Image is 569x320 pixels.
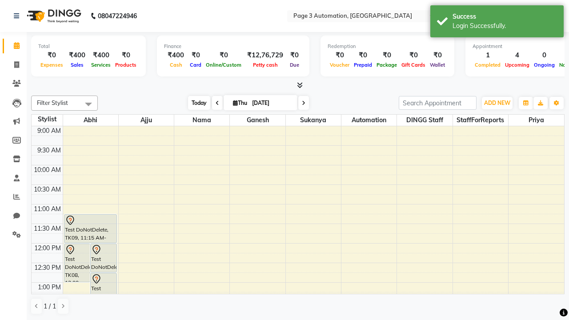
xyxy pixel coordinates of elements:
[23,4,84,28] img: logo
[68,62,86,68] span: Sales
[32,263,63,272] div: 12:30 PM
[473,50,503,60] div: 1
[113,62,139,68] span: Products
[328,62,352,68] span: Voucher
[374,50,399,60] div: ₹0
[188,96,210,110] span: Today
[98,4,137,28] b: 08047224946
[174,115,229,126] span: Nama
[352,50,374,60] div: ₹0
[288,62,301,68] span: Due
[328,50,352,60] div: ₹0
[484,100,510,106] span: ADD NEW
[37,99,68,106] span: Filter Stylist
[231,100,249,106] span: Thu
[503,62,532,68] span: Upcoming
[204,62,244,68] span: Online/Custom
[249,96,294,110] input: 2025-09-04
[251,62,280,68] span: Petty cash
[168,62,184,68] span: Cash
[63,115,118,126] span: Abhi
[428,62,447,68] span: Wallet
[119,115,174,126] span: Ajju
[244,50,287,60] div: ₹12,76,729
[64,244,90,282] div: Test DoNotDelete, TK08, 12:00 PM-01:00 PM, Hair Cut-Women
[532,62,557,68] span: Ongoing
[287,50,302,60] div: ₹0
[32,115,63,124] div: Stylist
[38,62,65,68] span: Expenses
[32,244,63,253] div: 12:00 PM
[397,115,452,126] span: DINGG Staff
[188,62,204,68] span: Card
[91,273,116,311] div: Test DoNotDelete, TK07, 12:45 PM-01:45 PM, Hair Cut-Women
[204,50,244,60] div: ₹0
[341,115,397,126] span: Automation
[328,43,447,50] div: Redemption
[453,12,557,21] div: Success
[32,204,63,214] div: 11:00 AM
[36,126,63,136] div: 9:00 AM
[399,50,428,60] div: ₹0
[32,185,63,194] div: 10:30 AM
[44,302,56,311] span: 1 / 1
[453,115,508,126] span: StaffForReports
[188,50,204,60] div: ₹0
[164,50,188,60] div: ₹400
[482,97,513,109] button: ADD NEW
[38,43,139,50] div: Total
[503,50,532,60] div: 4
[164,43,302,50] div: Finance
[374,62,399,68] span: Package
[38,50,65,60] div: ₹0
[65,50,89,60] div: ₹400
[64,215,116,243] div: Test DoNotDelete, TK09, 11:15 AM-12:00 PM, Hair Cut-Men
[399,96,477,110] input: Search Appointment
[532,50,557,60] div: 0
[509,115,564,126] span: Priya
[352,62,374,68] span: Prepaid
[473,62,503,68] span: Completed
[113,50,139,60] div: ₹0
[230,115,285,126] span: Ganesh
[32,165,63,175] div: 10:00 AM
[32,224,63,233] div: 11:30 AM
[453,21,557,31] div: Login Successfully.
[36,146,63,155] div: 9:30 AM
[36,283,63,292] div: 1:00 PM
[89,50,113,60] div: ₹400
[91,244,116,272] div: Test DoNotDelete, TK06, 12:00 PM-12:45 PM, Hair Cut-Men
[399,62,428,68] span: Gift Cards
[428,50,447,60] div: ₹0
[89,62,113,68] span: Services
[286,115,341,126] span: Sukanya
